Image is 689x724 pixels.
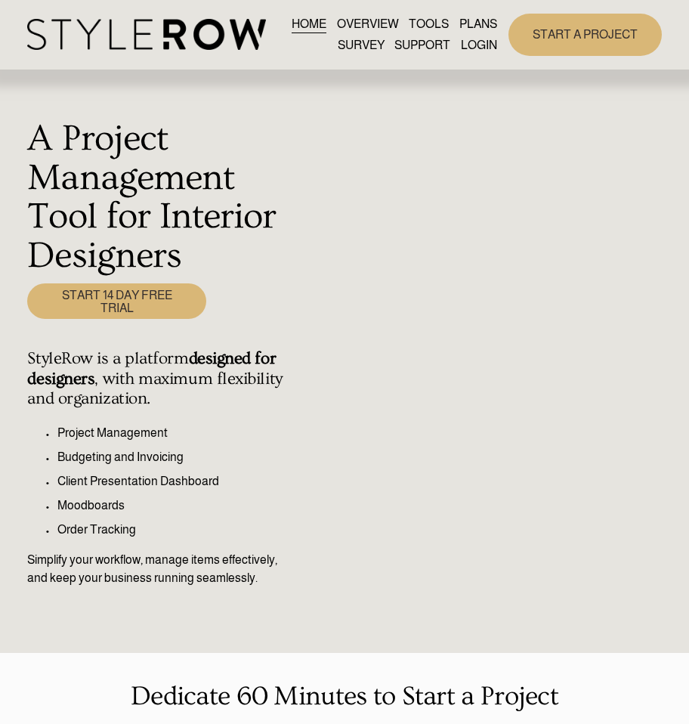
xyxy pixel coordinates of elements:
[27,349,280,388] strong: designed for designers
[394,35,450,55] a: folder dropdown
[27,19,265,50] img: StyleRow
[27,676,661,717] p: Dedicate 60 Minutes to Start a Project
[338,35,385,55] a: SURVEY
[57,472,286,490] p: Client Presentation Dashboard
[57,424,286,442] p: Project Management
[292,14,326,35] a: HOME
[27,551,286,587] p: Simplify your workflow, manage items effectively, and keep your business running seamlessly.
[57,497,286,515] p: Moodboards
[57,448,286,466] p: Budgeting and Invoicing
[394,36,450,54] span: SUPPORT
[508,14,662,55] a: START A PROJECT
[337,14,399,35] a: OVERVIEW
[57,521,286,539] p: Order Tracking
[27,349,286,409] h4: StyleRow is a platform , with maximum flexibility and organization.
[27,283,206,319] a: START 14 DAY FREE TRIAL
[461,35,497,55] a: LOGIN
[27,119,286,275] h1: A Project Management Tool for Interior Designers
[409,14,449,35] a: TOOLS
[459,14,497,35] a: PLANS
